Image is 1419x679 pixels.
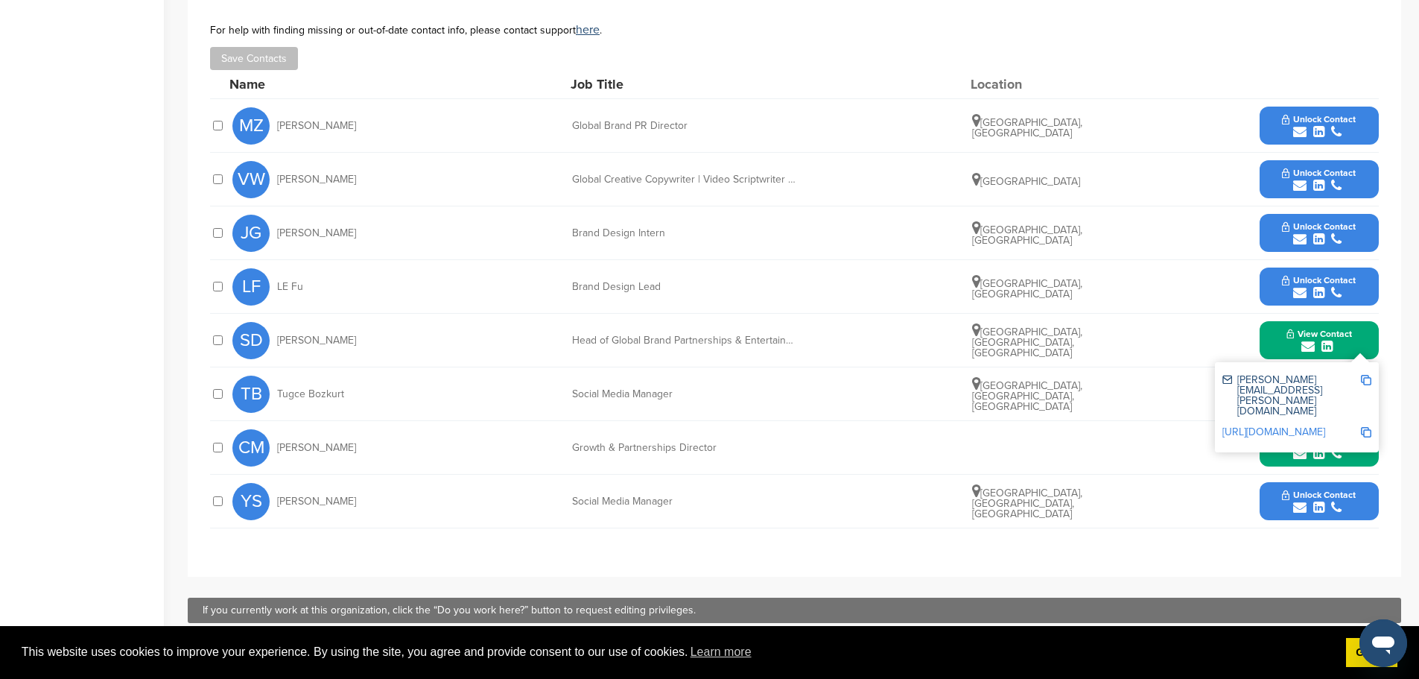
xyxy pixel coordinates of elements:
[1282,168,1356,178] span: Unlock Contact
[572,228,796,239] div: Brand Design Intern
[277,121,356,131] span: [PERSON_NAME]
[1361,375,1371,385] img: Copy
[572,335,796,346] div: Head of Global Brand Partnerships & Entertainment
[572,121,796,131] div: Global Brand PR Director
[572,443,796,453] div: Growth & Partnerships Director
[1359,619,1407,667] iframe: Button to launch messaging window
[1264,265,1374,309] button: Unlock Contact
[277,335,356,346] span: [PERSON_NAME]
[1286,329,1352,339] span: View Contact
[1222,375,1360,417] div: [PERSON_NAME][EMAIL_ADDRESS][PERSON_NAME][DOMAIN_NAME]
[277,389,344,399] span: Tugce Bozkurt
[22,641,1334,663] span: This website uses cookies to improve your experience. By using the site, you agree and provide co...
[576,22,600,37] a: here
[232,322,270,359] span: SD
[971,78,1082,91] div: Location
[232,483,270,520] span: YS
[277,282,303,292] span: LE Fu
[972,224,1082,247] span: [GEOGRAPHIC_DATA], [GEOGRAPHIC_DATA]
[1282,221,1356,232] span: Unlock Contact
[1264,104,1374,148] button: Unlock Contact
[972,175,1080,188] span: [GEOGRAPHIC_DATA]
[1264,211,1374,256] button: Unlock Contact
[572,389,796,399] div: Social Media Manager
[1282,490,1356,500] span: Unlock Contact
[232,215,270,252] span: JG
[1264,479,1374,524] button: Unlock Contact
[210,24,1379,36] div: For help with finding missing or out-of-date contact info, please contact support .
[572,496,796,507] div: Social Media Manager
[1282,275,1356,285] span: Unlock Contact
[277,174,356,185] span: [PERSON_NAME]
[972,487,1082,520] span: [GEOGRAPHIC_DATA], [GEOGRAPHIC_DATA], [GEOGRAPHIC_DATA]
[232,268,270,306] span: LF
[232,107,270,145] span: MZ
[1361,427,1371,438] img: Copy
[232,429,270,467] span: CM
[571,78,794,91] div: Job Title
[277,443,356,453] span: [PERSON_NAME]
[210,47,298,70] button: Save Contacts
[972,379,1082,413] span: [GEOGRAPHIC_DATA], [GEOGRAPHIC_DATA], [GEOGRAPHIC_DATA]
[972,277,1082,300] span: [GEOGRAPHIC_DATA], [GEOGRAPHIC_DATA]
[1269,318,1370,363] button: View Contact
[1346,638,1397,668] a: dismiss cookie message
[688,641,754,663] a: learn more about cookies
[232,161,270,198] span: VW
[572,174,796,185] div: Global Creative Copywriter | Video Scriptwriter | Brand and Creative | Crypto | Web3
[972,116,1082,139] span: [GEOGRAPHIC_DATA], [GEOGRAPHIC_DATA]
[1264,157,1374,202] button: Unlock Contact
[277,496,356,507] span: [PERSON_NAME]
[1282,114,1356,124] span: Unlock Contact
[203,605,1386,616] div: If you currently work at this organization, click the “Do you work here?” button to request editi...
[232,376,270,413] span: TB
[972,326,1082,359] span: [GEOGRAPHIC_DATA], [GEOGRAPHIC_DATA], [GEOGRAPHIC_DATA]
[572,282,796,292] div: Brand Design Lead
[229,78,393,91] div: Name
[1222,426,1325,438] a: [URL][DOMAIN_NAME]
[277,228,356,239] span: [PERSON_NAME]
